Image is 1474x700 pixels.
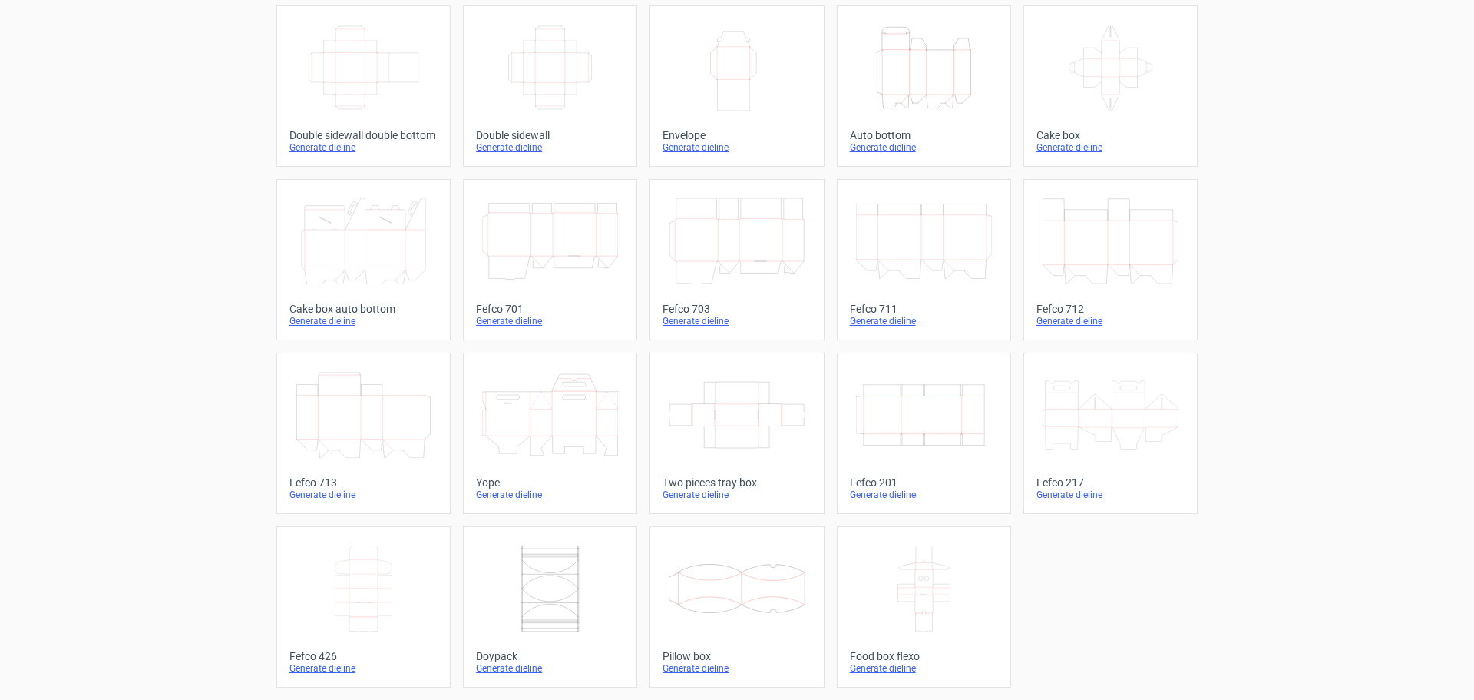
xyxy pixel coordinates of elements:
[850,315,998,327] div: Generate dieline
[837,353,1011,514] a: Fefco 201Generate dieline
[289,650,438,662] div: Fefco 426
[476,315,624,327] div: Generate dieline
[463,179,637,340] a: Fefco 701Generate dieline
[850,650,998,662] div: Food box flexo
[663,141,811,154] div: Generate dieline
[850,129,998,141] div: Auto bottom
[1036,141,1185,154] div: Generate dieline
[476,489,624,501] div: Generate dieline
[663,662,811,675] div: Generate dieline
[476,476,624,489] div: Yope
[649,5,824,167] a: EnvelopeGenerate dieline
[1036,476,1185,489] div: Fefco 217
[850,141,998,154] div: Generate dieline
[289,315,438,327] div: Generate dieline
[850,303,998,315] div: Fefco 711
[476,662,624,675] div: Generate dieline
[276,353,451,514] a: Fefco 713Generate dieline
[289,489,438,501] div: Generate dieline
[850,476,998,489] div: Fefco 201
[289,129,438,141] div: Double sidewall double bottom
[649,353,824,514] a: Two pieces tray boxGenerate dieline
[476,303,624,315] div: Fefco 701
[649,179,824,340] a: Fefco 703Generate dieline
[276,5,451,167] a: Double sidewall double bottomGenerate dieline
[289,662,438,675] div: Generate dieline
[663,129,811,141] div: Envelope
[663,650,811,662] div: Pillow box
[663,315,811,327] div: Generate dieline
[850,662,998,675] div: Generate dieline
[476,129,624,141] div: Double sidewall
[837,526,1011,688] a: Food box flexoGenerate dieline
[663,303,811,315] div: Fefco 703
[1023,5,1198,167] a: Cake boxGenerate dieline
[1036,303,1185,315] div: Fefco 712
[649,526,824,688] a: Pillow boxGenerate dieline
[1023,353,1198,514] a: Fefco 217Generate dieline
[276,179,451,340] a: Cake box auto bottomGenerate dieline
[463,5,637,167] a: Double sidewallGenerate dieline
[289,303,438,315] div: Cake box auto bottom
[837,179,1011,340] a: Fefco 711Generate dieline
[663,476,811,489] div: Two pieces tray box
[289,476,438,489] div: Fefco 713
[850,489,998,501] div: Generate dieline
[1036,315,1185,327] div: Generate dieline
[289,141,438,154] div: Generate dieline
[663,489,811,501] div: Generate dieline
[837,5,1011,167] a: Auto bottomGenerate dieline
[1023,179,1198,340] a: Fefco 712Generate dieline
[476,650,624,662] div: Doypack
[476,141,624,154] div: Generate dieline
[1036,129,1185,141] div: Cake box
[463,353,637,514] a: YopeGenerate dieline
[276,526,451,688] a: Fefco 426Generate dieline
[463,526,637,688] a: DoypackGenerate dieline
[1036,489,1185,501] div: Generate dieline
